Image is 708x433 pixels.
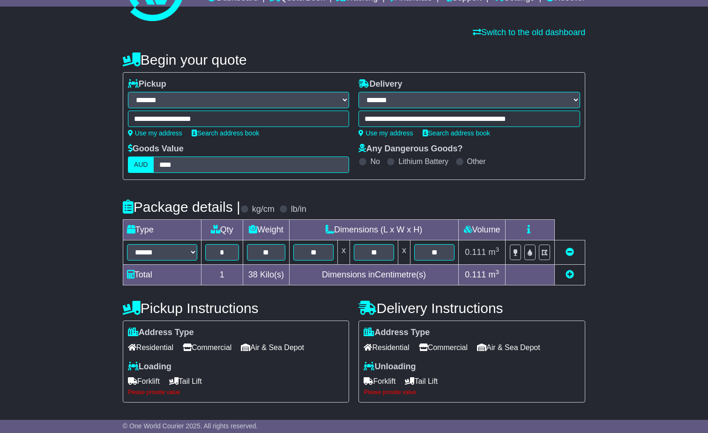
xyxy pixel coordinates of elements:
span: Commercial [183,340,231,355]
td: Dimensions in Centimetre(s) [290,265,459,285]
td: Dimensions (L x W x H) [290,220,459,240]
h4: Delivery Instructions [358,300,585,316]
label: Lithium Battery [398,157,448,166]
td: Volume [459,220,506,240]
td: 1 [201,265,243,285]
span: Air & Sea Depot [477,340,540,355]
h4: Package details | [123,199,240,215]
label: Address Type [364,328,430,338]
td: Type [123,220,201,240]
label: Loading [128,362,171,372]
span: 0.111 [465,247,486,257]
label: Delivery [358,79,402,90]
td: Qty [201,220,243,240]
a: Add new item [566,270,574,279]
label: lb/in [291,204,306,215]
td: x [398,240,410,265]
label: Pickup [128,79,166,90]
sup: 3 [495,269,499,276]
td: Weight [243,220,289,240]
label: Other [467,157,486,166]
label: No [370,157,380,166]
a: Search address book [192,129,259,137]
span: Air & Sea Depot [241,340,304,355]
span: m [488,247,499,257]
a: Use my address [128,129,182,137]
span: m [488,270,499,279]
sup: 3 [495,246,499,253]
span: © One World Courier 2025. All rights reserved. [123,422,258,430]
label: Unloading [364,362,416,372]
span: Commercial [419,340,468,355]
span: 0.111 [465,270,486,279]
a: Search address book [423,129,490,137]
label: kg/cm [252,204,275,215]
label: Any Dangerous Goods? [358,144,462,154]
span: Residential [128,340,173,355]
td: Kilo(s) [243,265,289,285]
span: 38 [248,270,258,279]
a: Remove this item [566,247,574,257]
label: Address Type [128,328,194,338]
span: Forklift [128,374,160,388]
h4: Pickup Instructions [123,300,350,316]
td: Total [123,265,201,285]
label: Goods Value [128,144,184,154]
a: Use my address [358,129,413,137]
span: Residential [364,340,409,355]
span: Tail Lift [169,374,202,388]
span: Forklift [364,374,395,388]
h4: Begin your quote [123,52,585,67]
span: Tail Lift [405,374,438,388]
a: Switch to the old dashboard [473,28,585,37]
label: AUD [128,157,154,173]
div: Please provide value [128,389,344,396]
td: x [338,240,350,265]
div: Please provide value [364,389,580,396]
